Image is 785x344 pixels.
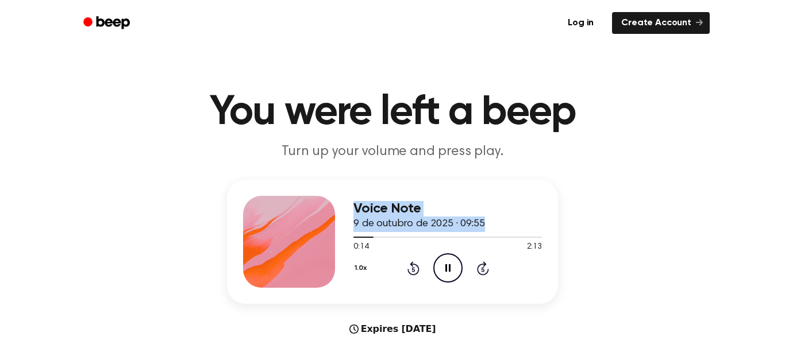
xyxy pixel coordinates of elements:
[75,12,140,34] a: Beep
[353,201,542,217] h3: Voice Note
[556,10,605,36] a: Log in
[172,142,613,161] p: Turn up your volume and press play.
[353,219,485,229] span: 9 de outubro de 2025 · 09:55
[353,241,368,253] span: 0:14
[98,92,687,133] h1: You were left a beep
[527,241,542,253] span: 2:13
[612,12,710,34] a: Create Account
[349,322,436,336] div: Expires [DATE]
[353,258,371,278] button: 1.0x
